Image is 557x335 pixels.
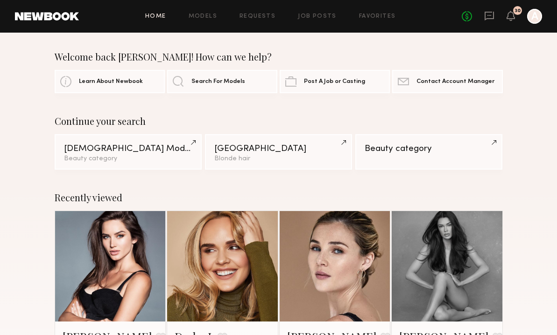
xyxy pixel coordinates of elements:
[355,134,503,170] a: Beauty category
[365,144,494,153] div: Beauty category
[205,134,353,170] a: [GEOGRAPHIC_DATA]Blonde hair
[240,14,275,20] a: Requests
[189,14,217,20] a: Models
[392,70,502,93] a: Contact Account Manager
[191,79,245,85] span: Search For Models
[55,51,503,62] div: Welcome back [PERSON_NAME]! How can we help?
[64,144,193,153] div: [DEMOGRAPHIC_DATA] Models
[280,70,390,93] a: Post A Job or Casting
[167,70,277,93] a: Search For Models
[298,14,337,20] a: Job Posts
[359,14,396,20] a: Favorites
[79,79,143,85] span: Learn About Newbook
[515,8,521,14] div: 30
[416,79,494,85] span: Contact Account Manager
[304,79,365,85] span: Post A Job or Casting
[214,144,343,153] div: [GEOGRAPHIC_DATA]
[527,9,542,24] a: A
[55,70,165,93] a: Learn About Newbook
[55,192,503,203] div: Recently viewed
[55,116,503,127] div: Continue your search
[214,156,343,162] div: Blonde hair
[64,156,193,162] div: Beauty category
[145,14,166,20] a: Home
[55,134,202,170] a: [DEMOGRAPHIC_DATA] ModelsBeauty category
